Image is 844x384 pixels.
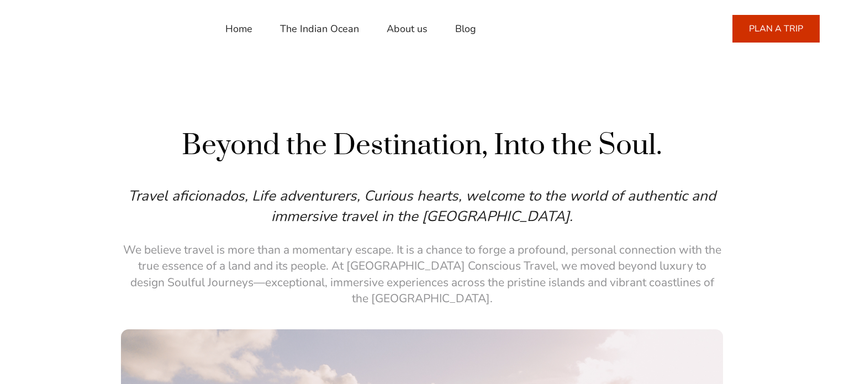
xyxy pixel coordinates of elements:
[225,15,252,42] a: Home
[280,15,359,42] a: The Indian Ocean
[121,127,723,164] h1: Beyond the Destination, Into the Soul.
[387,15,428,42] a: About us
[455,15,476,42] a: Blog
[732,15,820,43] a: PLAN A TRIP
[121,242,723,307] p: We believe travel is more than a momentary escape. It is a chance to forge a profound, personal c...
[121,186,723,227] p: Travel aficionados, Life adventurers, Curious hearts, welcome to the world of authentic and immer...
